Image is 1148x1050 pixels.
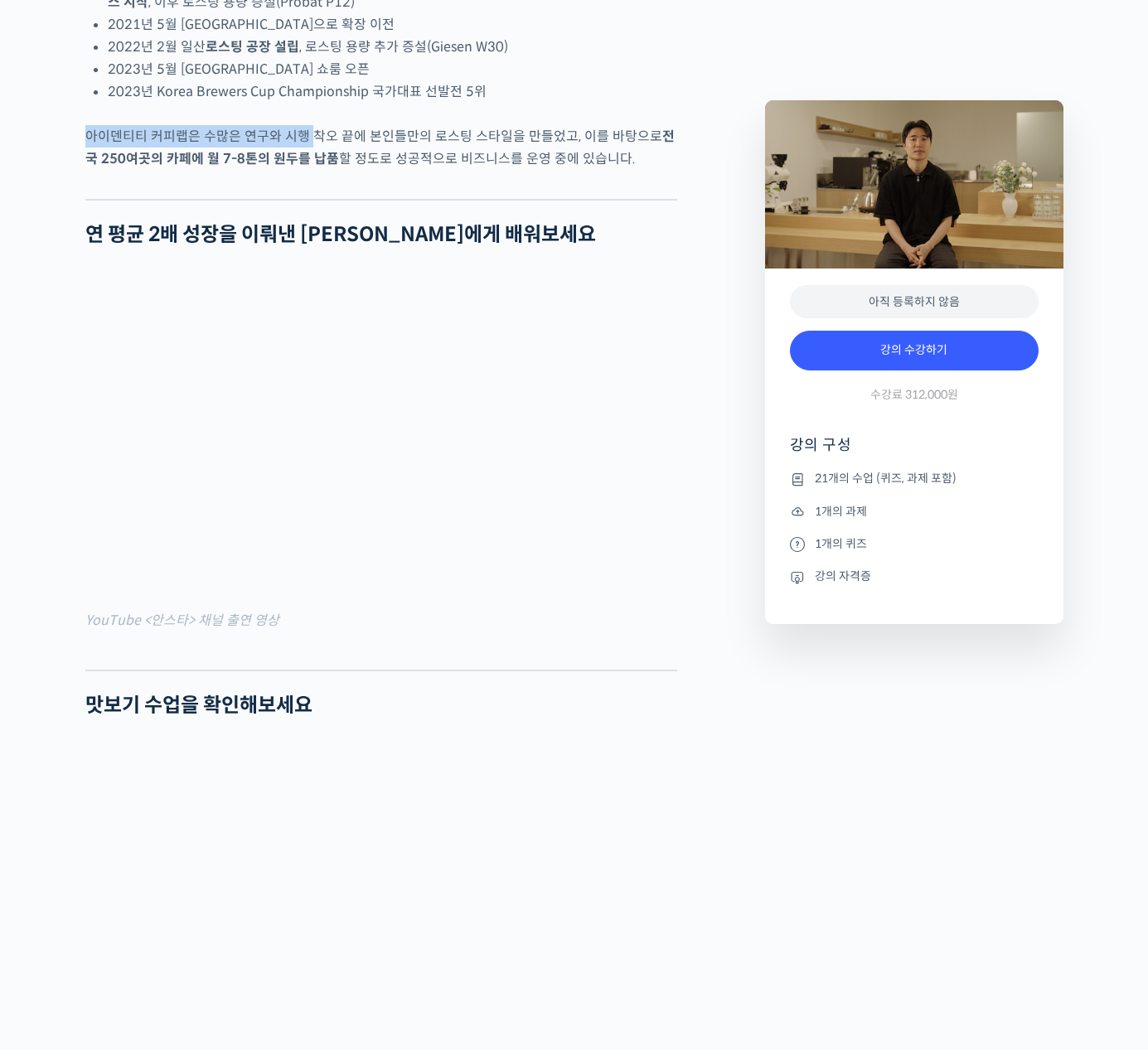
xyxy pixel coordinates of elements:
li: 1개의 과제 [790,501,1039,521]
strong: 맛보기 수업을 확인해보세요 [85,693,312,718]
a: 홈 [5,525,109,567]
span: 홈 [52,550,62,564]
h2: 연 평균 2배 성장을 이뤄낸 [PERSON_NAME]에게 배워보세요 [85,223,677,247]
span: 대화 [152,551,172,564]
p: 아이덴티티 커피랩은 수많은 연구와 시행 착오 끝에 본인들만의 로스팅 스타일을 만들었고, 이를 바탕으로 할 정도로 성공적으로 비즈니스를 운영 중에 있습니다. [85,125,677,170]
span: 수강료 312,000원 [870,387,958,403]
li: 21개의 수업 (퀴즈, 과제 포함) [790,469,1039,489]
li: 2021년 5월 [GEOGRAPHIC_DATA]으로 확장 이전 [108,13,677,36]
span: 설정 [256,550,276,564]
a: 설정 [214,525,318,567]
iframe: 원룸 보증금 천만원으로 카페 창업해서 60평 커피 공장 차린 부부 사장님 (아이덴티티 커피랩 1부) [85,269,677,602]
h4: 강의 구성 [790,435,1039,468]
strong: 로스팅 공장 설립 [206,38,299,56]
a: 대화 [109,525,214,567]
a: 강의 수강하기 [790,331,1039,370]
li: 2023년 Korea Brewers Cup Championship 국가대표 선발전 5위 [108,80,677,103]
mark: YouTube <안스타> 채널 출연 영상 [85,612,279,629]
li: 2022년 2월 일산 , 로스팅 용량 추가 증설(Giesen W30) [108,36,677,58]
li: 2023년 5월 [GEOGRAPHIC_DATA] 쇼룸 오픈 [108,58,677,80]
li: 1개의 퀴즈 [790,534,1039,554]
li: 강의 자격증 [790,567,1039,587]
div: 아직 등록하지 않음 [790,285,1039,319]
